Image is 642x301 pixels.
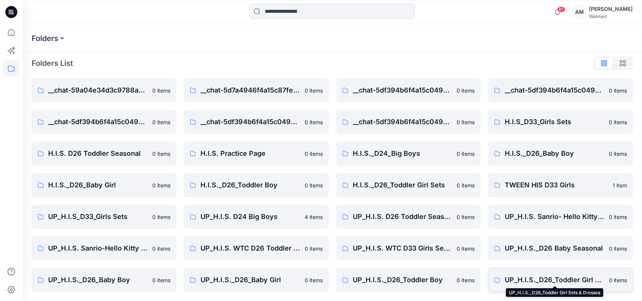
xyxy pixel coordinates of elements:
[48,243,148,254] p: UP_H.I.S. Sanrio-Hello Kitty D26 Toddler Girls
[488,236,633,260] a: UP_H.I.S._D26 Baby Seasonal0 items
[457,181,475,189] p: 0 items
[609,276,627,284] p: 0 items
[152,87,170,94] p: 0 items
[32,141,176,166] a: H.I.S. D26 Toddler Seasonal0 items
[505,211,604,222] p: UP_H.I.S. Sanrio- Hello Kitty D33 Girls
[336,110,481,134] a: __chat-5df394b6f4a15c049a30f1a9-5fe20283f4a15cd81e6911540 items
[609,245,627,252] p: 0 items
[505,243,604,254] p: UP_H.I.S._D26 Baby Seasonal
[32,33,58,44] a: Folders
[457,87,475,94] p: 0 items
[48,275,148,285] p: UP_H.I.S._D26_Baby Boy
[152,118,170,126] p: 0 items
[32,205,176,229] a: UP_H.I.S_D33_Girls Sets0 items
[32,58,73,69] p: Folders List
[184,141,329,166] a: H.I.S. Practice Page0 items
[609,118,627,126] p: 0 items
[488,141,633,166] a: H.I.S._D26_Baby Boy0 items
[305,245,323,252] p: 0 items
[353,180,452,190] p: H.I.S._D26_Toddler Girl Sets
[184,268,329,292] a: UP_H.I.S._D26_Baby Girl0 items
[488,110,633,134] a: H.I.S_D33_Girls Sets0 items
[589,5,633,14] div: [PERSON_NAME]
[184,236,329,260] a: UP_H.I.S. WTC D26 Toddler Seasonal0 items
[184,78,329,102] a: __chat-5d7a4946f4a15c87fe35e50d-5df394b6f4a15c049a30f1a90 items
[32,110,176,134] a: __chat-5df394b6f4a15c049a30f1a9-5ea88608f4a15c17c164db4e0 items
[48,148,148,159] p: H.I.S. D26 Toddler Seasonal
[184,205,329,229] a: UP_H.I.S. D24 Big Boys4 items
[505,148,604,159] p: H.I.S._D26_Baby Boy
[609,213,627,221] p: 0 items
[457,150,475,158] p: 0 items
[336,236,481,260] a: UP_H.I.S. WTC D33 Girls Seasonal0 items
[152,181,170,189] p: 0 items
[488,173,633,197] a: TWEEN HIS D33 Girls1 item
[200,85,300,96] p: __chat-5d7a4946f4a15c87fe35e50d-5df394b6f4a15c049a30f1a9
[200,148,300,159] p: H.I.S. Practice Page
[152,245,170,252] p: 0 items
[152,276,170,284] p: 0 items
[557,6,565,12] span: 81
[353,117,452,127] p: __chat-5df394b6f4a15c049a30f1a9-5fe20283f4a15cd81e691154
[32,236,176,260] a: UP_H.I.S. Sanrio-Hello Kitty D26 Toddler Girls0 items
[505,180,608,190] p: TWEEN HIS D33 Girls
[457,245,475,252] p: 0 items
[48,180,148,190] p: H.I.S._D26_Baby Girl
[505,85,604,96] p: __chat-5df394b6f4a15c049a30f1a9-5ea885e0f4a15c17be65c6c4
[336,268,481,292] a: UP_H.I.S._D26_Toddler Boy0 items
[336,78,481,102] a: __chat-5df394b6f4a15c049a30f1a9-5ea88596f4a15c17be65c6b80 items
[32,78,176,102] a: __chat-59a04e34d3c9788a960db54d-5df394b6f4a15c049a30f1a90 items
[48,85,148,96] p: __chat-59a04e34d3c9788a960db54d-5df394b6f4a15c049a30f1a9
[152,150,170,158] p: 0 items
[32,268,176,292] a: UP_H.I.S._D26_Baby Boy0 items
[48,117,148,127] p: __chat-5df394b6f4a15c049a30f1a9-5ea88608f4a15c17c164db4e
[305,118,323,126] p: 0 items
[353,211,452,222] p: UP_H.I.S. D26 Toddler Seasonal
[613,181,627,189] p: 1 item
[32,173,176,197] a: H.I.S._D26_Baby Girl0 items
[505,275,604,285] p: UP_H.I.S._D26_Toddler Girl Sets & Dresses
[200,243,300,254] p: UP_H.I.S. WTC D26 Toddler Seasonal
[305,87,323,94] p: 0 items
[184,173,329,197] a: H.I.S._D26_Toddler Boy0 items
[305,276,323,284] p: 0 items
[488,205,633,229] a: UP_H.I.S. Sanrio- Hello Kitty D33 Girls0 items
[336,173,481,197] a: H.I.S._D26_Toddler Girl Sets0 items
[48,211,148,222] p: UP_H.I.S_D33_Girls Sets
[609,150,627,158] p: 0 items
[488,78,633,102] a: __chat-5df394b6f4a15c049a30f1a9-5ea885e0f4a15c17be65c6c40 items
[609,87,627,94] p: 0 items
[305,213,323,221] p: 4 items
[457,213,475,221] p: 0 items
[200,211,300,222] p: UP_H.I.S. D24 Big Boys
[152,213,170,221] p: 0 items
[336,141,481,166] a: H.I.S._D24_Big Boys0 items
[353,243,452,254] p: UP_H.I.S. WTC D33 Girls Seasonal
[353,148,452,159] p: H.I.S._D24_Big Boys
[200,117,300,127] p: __chat-5df394b6f4a15c049a30f1a9-5fc80c83f4a15c77ea02bd14
[353,85,452,96] p: __chat-5df394b6f4a15c049a30f1a9-5ea88596f4a15c17be65c6b8
[353,275,452,285] p: UP_H.I.S._D26_Toddler Boy
[305,181,323,189] p: 0 items
[488,268,633,292] a: UP_H.I.S._D26_Toddler Girl Sets & Dresses0 items
[572,5,586,19] div: AM
[305,150,323,158] p: 0 items
[589,14,633,19] div: Walmart
[505,117,604,127] p: H.I.S_D33_Girls Sets
[200,180,300,190] p: H.I.S._D26_Toddler Boy
[200,275,300,285] p: UP_H.I.S._D26_Baby Girl
[457,118,475,126] p: 0 items
[457,276,475,284] p: 0 items
[336,205,481,229] a: UP_H.I.S. D26 Toddler Seasonal0 items
[184,110,329,134] a: __chat-5df394b6f4a15c049a30f1a9-5fc80c83f4a15c77ea02bd140 items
